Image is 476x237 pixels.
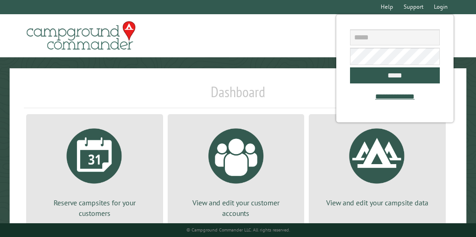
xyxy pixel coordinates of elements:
[37,198,152,218] p: Reserve campsites for your customers
[320,198,435,208] p: View and edit your campsite data
[24,18,138,54] img: Campground Commander
[179,121,294,218] a: View and edit your customer accounts
[179,198,294,218] p: View and edit your customer accounts
[186,227,290,233] small: © Campground Commander LLC. All rights reserved.
[37,121,152,218] a: Reserve campsites for your customers
[24,83,452,108] h1: Dashboard
[320,121,435,208] a: View and edit your campsite data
